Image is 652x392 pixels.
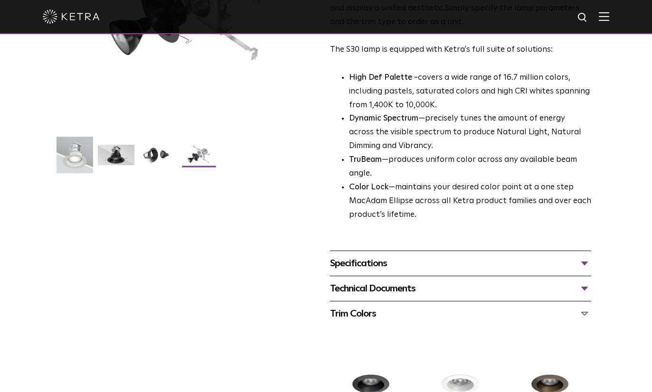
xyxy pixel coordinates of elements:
p: covers a wide range of 16.7 million colors, including pastels, saturated colors and high CRI whit... [349,71,592,112]
img: S30 Halo Downlight_Table Top_Black [139,145,176,172]
img: ketra-logo-2019-white [43,9,100,24]
strong: Dynamic Spectrum [349,114,418,122]
li: —maintains your desired color point at a one step MacAdam Ellipse across all Ketra product famili... [349,181,592,222]
li: —precisely tunes the amount of energy across the visible spectrum to produce Natural Light, Natur... [349,112,592,153]
img: S30-DownlightTrim-2021-Web-Square [57,137,93,180]
img: search icon [577,12,589,24]
img: S30 Halo Downlight_Exploded_Black [180,145,217,172]
img: Hamburger%20Nav.svg [599,12,609,21]
strong: TruBeam [349,156,382,164]
div: Trim Colors [330,306,592,321]
strong: High Def Palette - [349,74,418,82]
div: Specifications [330,256,592,271]
div: Technical Documents [330,281,592,296]
img: S30 Halo Downlight_Hero_Black_Gradient [98,145,134,172]
li: —produces uniform color across any available beam angle. [349,153,592,181]
strong: Color Lock [349,183,388,191]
